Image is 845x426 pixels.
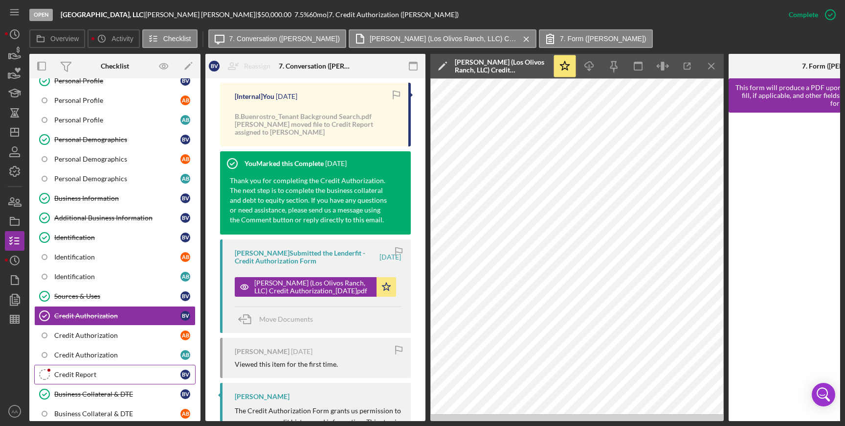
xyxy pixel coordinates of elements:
div: A B [180,252,190,262]
a: Personal ProfileAB [34,91,196,110]
div: Credit Authorization [54,331,180,339]
label: Activity [111,35,133,43]
div: [PERSON_NAME] (Los Olivos Ranch, LLC) Credit Authorization_[DATE]pdf [254,279,372,295]
div: [PERSON_NAME] [PERSON_NAME] | [145,11,257,19]
div: [PERSON_NAME] moved file to Credit Report assigned to [PERSON_NAME] [235,120,394,136]
div: Personal Demographics [54,155,180,163]
div: Credit Report [54,371,180,379]
button: Checklist [142,29,198,48]
div: [Internal] You [235,93,274,100]
a: Personal DemographicsBV [34,130,196,149]
div: Sources & Uses [54,292,180,300]
div: B V [180,291,190,301]
div: B V [180,389,190,399]
div: Identification [54,234,180,241]
button: Overview [29,29,85,48]
div: Reassign [244,56,270,76]
a: Additional Business InformationBV [34,208,196,228]
div: B V [180,370,190,379]
div: A B [180,95,190,105]
div: B V [209,61,220,71]
div: Business Collateral & DTE [54,390,180,398]
div: 7. Conversation ([PERSON_NAME]) [279,62,352,70]
div: B V [180,233,190,242]
button: [PERSON_NAME] (Los Olivos Ranch, LLC) Credit Authorization_[DATE]pdf [235,277,396,297]
button: AA [5,402,24,421]
div: [PERSON_NAME] [235,348,289,355]
a: Sources & UsesBV [34,286,196,306]
div: Personal Profile [54,96,180,104]
div: [PERSON_NAME] Submitted the Lenderfit - Credit Authorization Form [235,249,378,265]
div: Additional Business Information [54,214,180,222]
div: | [61,11,145,19]
time: 2025-06-13 17:20 [325,160,347,167]
div: Personal Demographics [54,136,180,143]
button: 7. Conversation ([PERSON_NAME]) [208,29,346,48]
div: Personal Demographics [54,175,180,183]
a: IdentificationAB [34,247,196,267]
div: B V [180,76,190,86]
a: Credit ReportBV [34,365,196,384]
button: Activity [88,29,139,48]
div: Identification [54,253,180,261]
div: [PERSON_NAME] (Los Olivos Ranch, LLC) Credit Authorization_[DATE]pdf [455,58,548,74]
div: B V [180,135,190,144]
a: Personal DemographicsAB [34,169,196,189]
div: You Marked this Complete [245,160,324,167]
a: IdentificationAB [34,267,196,286]
div: Business Collateral & DTE [54,410,180,418]
a: IdentificationBV [34,228,196,247]
time: 2025-06-03 00:40 [291,348,312,355]
span: Move Documents [259,315,313,323]
div: 60 mo [309,11,327,19]
div: Open [29,9,53,21]
a: Business Collateral & DTEBV [34,384,196,404]
a: Credit AuthorizationAB [34,326,196,345]
div: 7.5 % [294,11,309,19]
div: B V [180,193,190,203]
label: Overview [50,35,79,43]
div: A B [180,409,190,419]
div: A B [180,174,190,184]
time: 2025-07-27 21:58 [276,93,297,100]
button: Move Documents [235,307,323,331]
div: B V [180,311,190,321]
time: 2025-06-03 00:41 [379,253,401,261]
label: [PERSON_NAME] (Los Olivos Ranch, LLC) Credit Authorization_[DATE]pdf [370,35,516,43]
label: 7. Form ([PERSON_NAME]) [560,35,646,43]
div: Checklist [101,62,129,70]
b: [GEOGRAPHIC_DATA], LLC [61,10,143,19]
button: [PERSON_NAME] (Los Olivos Ranch, LLC) Credit Authorization_[DATE]pdf [349,29,536,48]
div: Viewed this item for the first time. [235,360,338,368]
div: Identification [54,273,180,281]
button: 7. Form ([PERSON_NAME]) [539,29,653,48]
div: A B [180,154,190,164]
a: Personal ProfileAB [34,110,196,130]
div: Personal Profile [54,116,180,124]
div: Complete [789,5,818,24]
a: Personal DemographicsAB [34,149,196,169]
a: Business Collateral & DTEAB [34,404,196,424]
div: B.Buenrostro_Tenant Background Search.pdf [235,113,394,120]
div: Credit Authorization [54,312,180,320]
div: | 7. Credit Authorization ([PERSON_NAME]) [327,11,459,19]
div: A B [180,350,190,360]
div: Personal Profile [54,77,180,85]
text: AA [12,409,18,414]
div: [PERSON_NAME] [235,393,289,401]
div: A B [180,115,190,125]
div: Business Information [54,194,180,202]
a: Personal ProfileBV [34,71,196,91]
div: Open Intercom Messenger [812,383,835,406]
button: Complete [779,5,840,24]
a: Business InformationBV [34,189,196,208]
div: A B [180,331,190,340]
a: Credit AuthorizationBV [34,306,196,326]
div: Credit Authorization [54,351,180,359]
label: 7. Conversation ([PERSON_NAME]) [229,35,340,43]
a: Credit AuthorizationAB [34,345,196,365]
div: B V [180,213,190,223]
div: Thank you for completing the Credit Authorization. The next step is to complete the business coll... [230,176,391,225]
div: $50,000.00 [257,11,294,19]
label: Checklist [163,35,191,43]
